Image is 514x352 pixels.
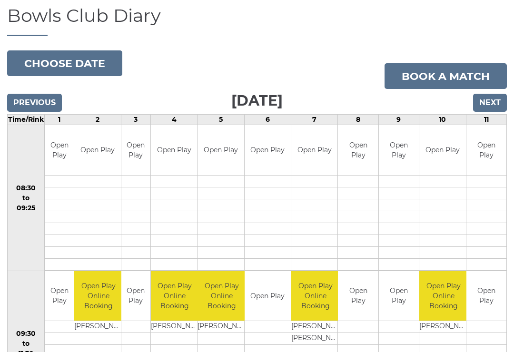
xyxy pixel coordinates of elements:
[291,115,338,125] td: 7
[245,271,291,321] td: Open Play
[45,125,74,175] td: Open Play
[7,50,122,76] button: Choose date
[151,321,199,333] td: [PERSON_NAME]
[378,115,419,125] td: 9
[74,115,121,125] td: 2
[45,115,74,125] td: 1
[121,115,150,125] td: 3
[151,125,197,175] td: Open Play
[121,271,150,321] td: Open Play
[379,271,419,321] td: Open Play
[338,271,378,321] td: Open Play
[8,125,45,271] td: 08:30 to 09:25
[291,271,339,321] td: Open Play Online Booking
[151,271,199,321] td: Open Play Online Booking
[198,115,244,125] td: 5
[245,125,291,175] td: Open Play
[419,321,467,333] td: [PERSON_NAME]
[45,271,74,321] td: Open Play
[291,333,339,345] td: [PERSON_NAME]
[466,271,507,321] td: Open Play
[419,271,467,321] td: Open Play Online Booking
[338,125,378,175] td: Open Play
[198,271,246,321] td: Open Play Online Booking
[291,125,337,175] td: Open Play
[198,125,244,175] td: Open Play
[74,321,122,333] td: [PERSON_NAME]
[7,94,62,112] input: Previous
[74,271,122,321] td: Open Play Online Booking
[291,321,339,333] td: [PERSON_NAME]
[379,125,419,175] td: Open Play
[385,63,507,89] a: Book a match
[150,115,197,125] td: 4
[198,321,246,333] td: [PERSON_NAME]
[419,125,465,175] td: Open Play
[7,6,507,37] h1: Bowls Club Diary
[419,115,466,125] td: 10
[121,125,150,175] td: Open Play
[466,115,507,125] td: 11
[473,94,507,112] input: Next
[244,115,291,125] td: 6
[338,115,378,125] td: 8
[8,115,45,125] td: Time/Rink
[466,125,507,175] td: Open Play
[74,125,120,175] td: Open Play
